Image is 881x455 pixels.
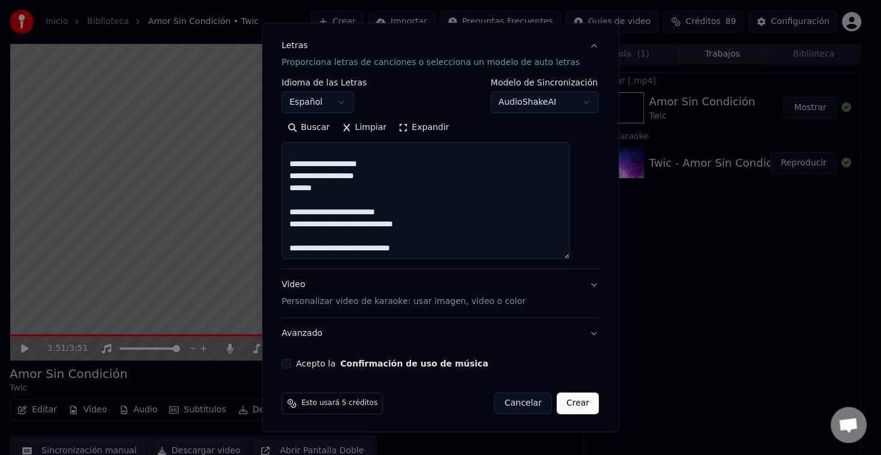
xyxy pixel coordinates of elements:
[282,118,336,137] button: Buscar
[341,359,489,368] button: Acepto la
[393,118,456,137] button: Expandir
[336,118,392,137] button: Limpiar
[282,30,599,78] button: LetrasProporciona letras de canciones o selecciona un modelo de auto letras
[282,296,525,308] p: Personalizar video de karaoke: usar imagen, video o color
[282,57,580,69] p: Proporciona letras de canciones o selecciona un modelo de auto letras
[557,392,599,414] button: Crear
[282,318,599,349] button: Avanzado
[491,78,599,87] label: Modelo de Sincronización
[282,78,367,87] label: Idioma de las Letras
[301,398,377,408] span: Esto usará 5 créditos
[282,279,525,308] div: Video
[282,40,308,52] div: Letras
[282,269,599,317] button: VideoPersonalizar video de karaoke: usar imagen, video o color
[282,78,599,268] div: LetrasProporciona letras de canciones o selecciona un modelo de auto letras
[495,392,552,414] button: Cancelar
[296,359,488,368] label: Acepto la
